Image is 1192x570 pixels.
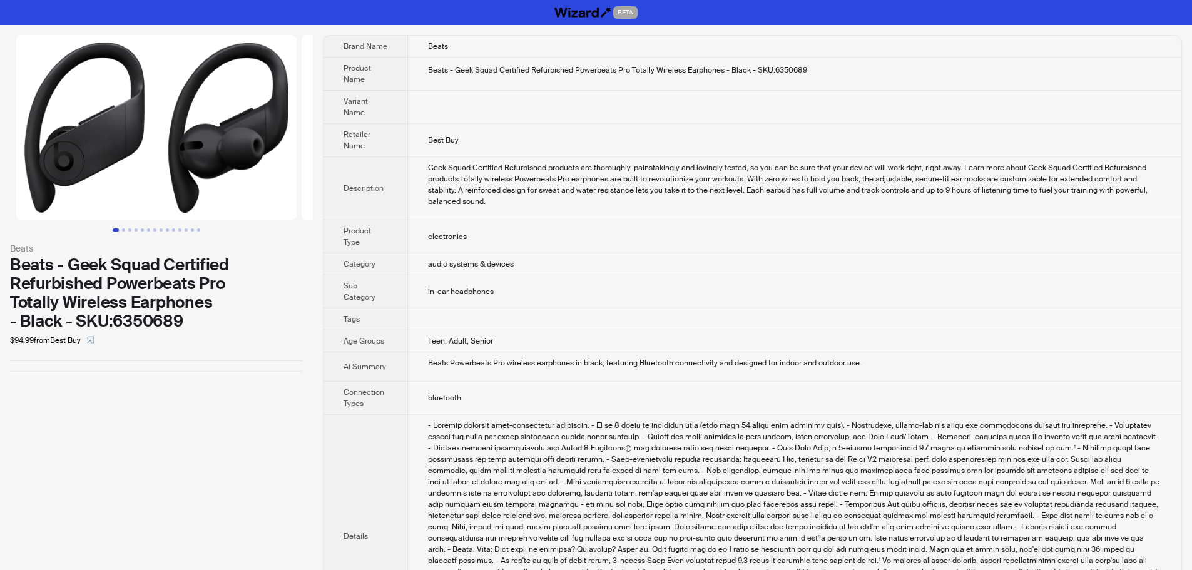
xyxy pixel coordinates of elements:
[344,63,371,84] span: Product Name
[141,228,144,232] button: Go to slide 5
[344,531,368,541] span: Details
[128,228,131,232] button: Go to slide 3
[344,314,360,324] span: Tags
[147,228,150,232] button: Go to slide 6
[428,64,1161,76] div: Beats - Geek Squad Certified Refurbished Powerbeats Pro Totally Wireless Earphones - Black - SKU:...
[428,135,459,145] span: Best Buy
[344,96,368,118] span: Variant Name
[191,228,194,232] button: Go to slide 13
[428,357,1161,369] div: Beats Powerbeats Pro wireless earphones in black, featuring Bluetooth connectivity and designed f...
[10,255,303,330] div: Beats - Geek Squad Certified Refurbished Powerbeats Pro Totally Wireless Earphones - Black - SKU:...
[302,35,582,220] img: Beats - Geek Squad Certified Refurbished Powerbeats Pro Totally Wireless Earphones - Black - SKU:...
[344,130,370,151] span: Retailer Name
[344,387,384,409] span: Connection Types
[185,228,188,232] button: Go to slide 12
[344,336,384,346] span: Age Groups
[344,362,386,372] span: Ai Summary
[178,228,181,232] button: Go to slide 11
[113,228,119,232] button: Go to slide 1
[428,162,1161,207] div: Geek Squad Certified Refurbished products are thoroughly, painstakingly and lovingly tested, so y...
[428,287,494,297] span: in-ear headphones
[153,228,156,232] button: Go to slide 7
[428,41,448,51] span: Beats
[87,336,94,344] span: select
[344,183,384,193] span: Description
[10,330,303,350] div: $94.99 from Best Buy
[344,281,375,302] span: Sub Category
[135,228,138,232] button: Go to slide 4
[160,228,163,232] button: Go to slide 8
[428,259,514,269] span: audio systems & devices
[197,228,200,232] button: Go to slide 14
[613,6,638,19] span: BETA
[172,228,175,232] button: Go to slide 10
[344,259,375,269] span: Category
[428,336,493,346] span: Teen, Adult, Senior
[428,393,461,403] span: bluetooth
[344,226,371,247] span: Product Type
[122,228,125,232] button: Go to slide 2
[428,232,467,242] span: electronics
[344,41,387,51] span: Brand Name
[166,228,169,232] button: Go to slide 9
[10,242,303,255] div: Beats
[16,35,297,220] img: Beats - Geek Squad Certified Refurbished Powerbeats Pro Totally Wireless Earphones - Black - SKU:...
